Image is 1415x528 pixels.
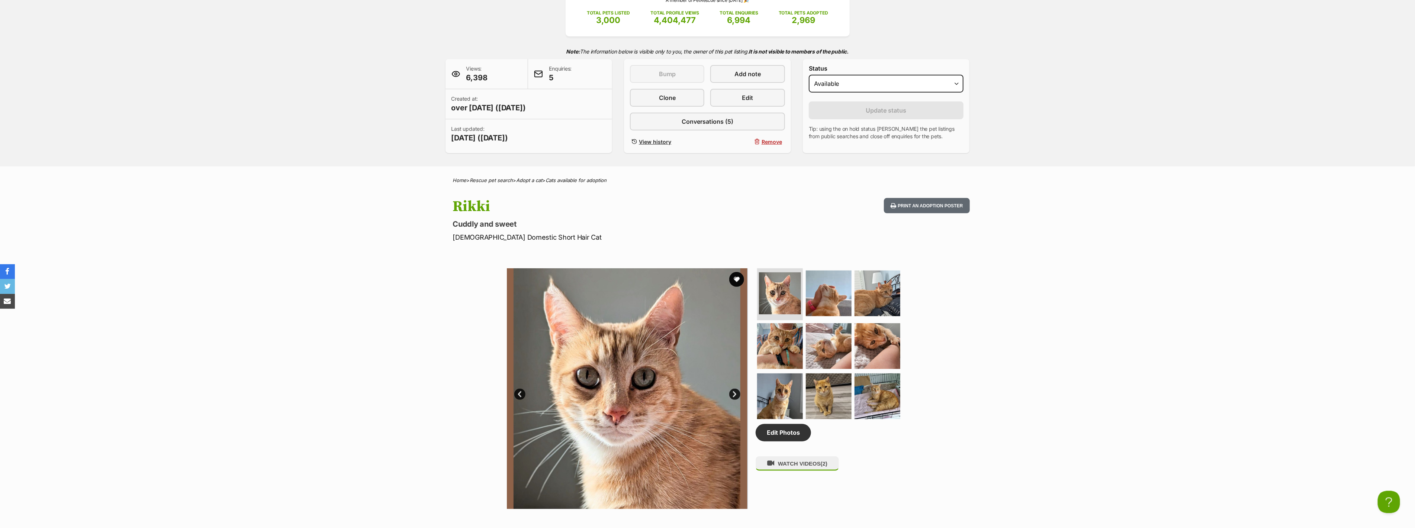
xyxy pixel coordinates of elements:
[757,323,803,369] img: Photo of Rikki
[757,373,803,419] img: Photo of Rikki
[453,198,768,215] h1: Rikki
[630,89,704,107] a: Clone
[639,138,671,146] span: View history
[549,65,572,83] p: Enquiries:
[727,15,751,25] span: 6,994
[729,389,740,400] a: Next
[453,177,467,183] a: Home
[759,272,801,314] img: Photo of Rikki
[710,136,785,147] button: Remove
[806,271,852,316] img: Photo of Rikki
[630,113,785,130] a: Conversations (5)
[596,15,621,25] span: 3,000
[466,72,488,83] span: 6,398
[734,69,761,78] span: Add note
[792,15,815,25] span: 2,969
[630,136,704,147] a: View history
[514,389,525,400] a: Prev
[517,177,543,183] a: Adopt a cat
[659,93,676,102] span: Clone
[756,424,811,441] a: Edit Photos
[809,125,964,140] p: Tip: using the on hold status [PERSON_NAME] the pet listings from public searches and close off e...
[453,232,768,242] p: [DEMOGRAPHIC_DATA] Domestic Short Hair Cat
[470,177,513,183] a: Rescue pet search
[587,10,630,16] p: TOTAL PETS LISTED
[809,101,964,119] button: Update status
[821,460,827,467] span: (2)
[453,219,768,229] p: Cuddly and sweet
[710,89,785,107] a: Edit
[855,373,900,419] img: Photo of Rikki
[451,125,508,143] p: Last updated:
[446,44,970,59] p: The information below is visible only to you, the owner of this pet listing.
[507,268,748,509] img: Photo of Rikki
[779,10,828,16] p: TOTAL PETS ADOPTED
[451,103,526,113] span: over [DATE] ([DATE])
[762,138,782,146] span: Remove
[451,133,508,143] span: [DATE] ([DATE])
[749,48,849,55] strong: It is not visible to members of the public.
[650,10,699,16] p: TOTAL PROFILE VIEWS
[1378,491,1400,513] iframe: Help Scout Beacon - Open
[434,178,981,183] div: > > >
[549,72,572,83] span: 5
[806,323,852,369] img: Photo of Rikki
[809,65,964,72] label: Status
[855,323,900,369] img: Photo of Rikki
[682,117,733,126] span: Conversations (5)
[747,268,988,509] img: Photo of Rikki
[566,48,580,55] strong: Note:
[720,10,758,16] p: TOTAL ENQUIRIES
[630,65,704,83] button: Bump
[466,65,488,83] p: Views:
[710,65,785,83] a: Add note
[884,198,969,213] button: Print an adoption poster
[806,373,852,419] img: Photo of Rikki
[451,95,526,113] p: Created at:
[654,15,696,25] span: 4,404,477
[546,177,607,183] a: Cats available for adoption
[866,106,907,115] span: Update status
[756,456,839,471] button: WATCH VIDEOS(2)
[729,272,744,287] button: favourite
[855,271,900,316] img: Photo of Rikki
[742,93,753,102] span: Edit
[659,69,676,78] span: Bump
